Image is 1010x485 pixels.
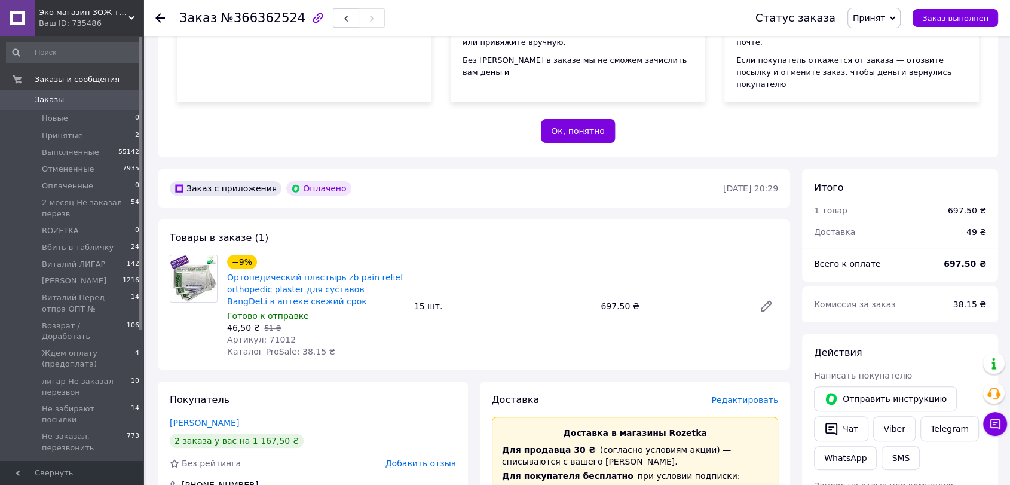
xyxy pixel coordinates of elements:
[754,294,778,318] a: Редактировать
[42,321,127,342] span: Возврат / Доработать
[42,130,83,141] span: Принятые
[953,300,986,309] span: 38.15 ₴
[814,206,847,215] span: 1 товар
[170,255,217,302] img: Ортопедический пластырь zb pain relief orthopedic plaster для суставов BangDeLi в аптеке свежий срок
[959,219,993,245] div: 49 ₴
[983,412,1007,436] button: Чат с покупателем
[42,431,127,453] span: Не заказал, перезвонить
[409,298,596,315] div: 15 шт.
[286,181,351,196] div: Оплачено
[42,225,79,236] span: ROZETKA
[127,321,139,342] span: 106
[221,11,305,25] span: №366362524
[170,181,281,196] div: Заказ с приложения
[135,348,139,370] span: 4
[814,371,912,380] span: Написать покупателю
[502,445,596,455] span: Для продавца 30 ₴
[170,232,268,243] span: Товары в заказе (1)
[42,181,93,191] span: Оплаченные
[882,446,920,470] button: SMS
[39,7,128,18] span: Эко магазин ЗОЖ товаров для здоровья, красоты и спорта - Экомедик - ecomedik
[42,197,131,219] span: 2 месяц Не заказал перезв
[227,311,309,321] span: Готово к отправке
[541,119,615,143] button: Ок, понятно
[131,459,139,470] span: 12
[131,404,139,425] span: 14
[35,94,64,105] span: Заказы
[127,431,139,453] span: 773
[6,42,140,63] input: Поиск
[873,416,915,441] a: Viber
[227,335,296,344] span: Артикул: 71012
[170,434,304,448] div: 2 заказа у вас на 1 167,50 ₴
[42,459,107,470] span: Новая почта НП
[227,323,260,333] span: 46,50 ₴
[227,347,335,356] span: Каталог ProSale: 38.15 ₴
[42,242,114,253] span: Вбить в табличку
[920,416,979,441] a: Telegram
[723,184,778,193] time: [DATE] 20:29
[814,386,957,411] button: Отправить инструкцию
[814,182,843,193] span: Итого
[385,459,456,468] span: Добавить отзыв
[502,444,768,468] div: (согласно условиям акции) — списываются с вашего [PERSON_NAME].
[814,416,868,441] button: Чат
[123,164,139,175] span: 7935
[948,205,986,216] div: 697.50 ₴
[182,459,241,468] span: Без рейтинга
[463,54,693,78] div: Без [PERSON_NAME] в заказе мы не сможем зачислить вам деньги
[736,54,967,90] div: Если покупатель откажется от заказа — отозвите посылку и отмените заказ, чтобы деньги вернулись п...
[135,113,139,124] span: 0
[563,428,707,438] span: Доставка в магазины Rozetka
[42,348,135,370] span: Ждем оплату (предоплата)
[135,181,139,191] span: 0
[135,130,139,141] span: 2
[35,74,120,85] span: Заказы и сообщения
[170,394,229,405] span: Покупатель
[42,292,131,314] span: Виталий Перед отпра ОПТ №
[492,394,539,405] span: Доставка
[814,347,862,358] span: Действия
[814,259,880,269] span: Всего к оплате
[42,164,94,175] span: Отмененные
[853,13,885,23] span: Принят
[42,259,105,270] span: Виталий ЛИГАР
[42,113,68,124] span: Новые
[131,376,139,398] span: 10
[127,259,139,270] span: 142
[118,147,139,158] span: 55142
[42,276,106,286] span: [PERSON_NAME]
[596,298,749,315] div: 697.50 ₴
[131,197,139,219] span: 54
[227,255,257,269] div: −9%
[170,418,239,428] a: [PERSON_NAME]
[922,14,988,23] span: Заказ выполнен
[39,18,143,29] div: Ваш ID: 735486
[944,259,986,269] b: 697.50 ₴
[814,446,877,470] a: WhatsApp
[123,276,139,286] span: 1216
[42,404,131,425] span: Не забирают посылки
[814,227,855,237] span: Доставка
[155,12,165,24] div: Вернуться назад
[755,12,835,24] div: Статус заказа
[913,9,998,27] button: Заказ выполнен
[42,147,99,158] span: Выполненные
[264,324,281,333] span: 51 ₴
[179,11,217,25] span: Заказ
[131,292,139,314] span: 14
[42,376,131,398] span: лигар Не заказал перезвон
[502,470,768,482] div: при условии подписки:
[131,242,139,253] span: 24
[135,225,139,236] span: 0
[711,395,778,405] span: Редактировать
[814,300,896,309] span: Комиссия за заказ
[227,273,403,306] a: Ортопедический пластырь zb pain relief orthopedic plaster для суставов BangDeLi в аптеке свежий срок
[502,471,633,481] span: Для покупателя бесплатно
